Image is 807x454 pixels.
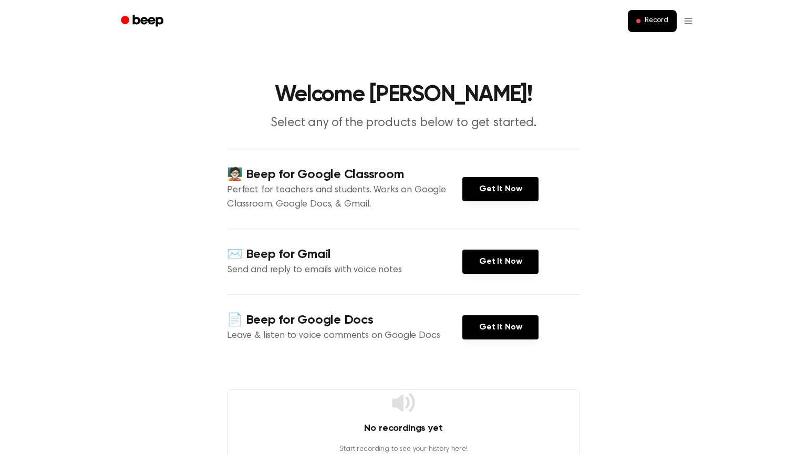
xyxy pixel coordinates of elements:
a: Beep [113,11,173,32]
a: Get It Now [462,177,539,201]
p: Select any of the products below to get started. [202,115,605,132]
h4: ✉️ Beep for Gmail [227,246,462,263]
a: Get It Now [462,250,539,274]
h1: Welcome [PERSON_NAME]! [134,84,672,106]
span: Record [645,16,668,26]
a: Get It Now [462,315,539,339]
p: Leave & listen to voice comments on Google Docs [227,329,462,343]
p: Send and reply to emails with voice notes [227,263,462,277]
button: Record [628,10,677,32]
h4: 📄 Beep for Google Docs [227,312,462,329]
p: Perfect for teachers and students. Works on Google Classroom, Google Docs, & Gmail. [227,183,462,212]
h4: No recordings yet [227,421,580,436]
h4: 🧑🏻‍🏫 Beep for Google Classroom [227,166,462,183]
button: Open menu [683,11,694,32]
